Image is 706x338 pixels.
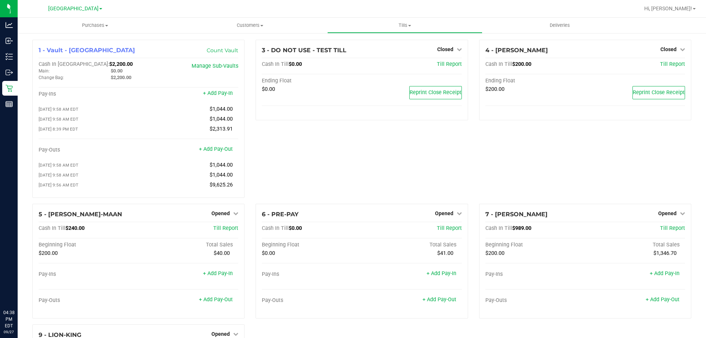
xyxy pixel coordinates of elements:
[39,68,50,74] span: Main:
[512,225,531,231] span: $989.00
[427,270,456,277] a: + Add Pay-In
[172,18,327,33] a: Customers
[262,47,346,54] span: 3 - DO NOT USE - TEST TILL
[437,46,453,52] span: Closed
[192,63,238,69] a: Manage Sub-Vaults
[214,250,230,256] span: $40.00
[437,250,453,256] span: $41.00
[644,6,692,11] span: Hi, [PERSON_NAME]!
[39,172,78,178] span: [DATE] 9:58 AM EDT
[435,210,453,216] span: Opened
[437,61,462,67] a: Till Report
[485,61,512,67] span: Cash In Till
[203,270,233,277] a: + Add Pay-In
[485,78,585,84] div: Ending Float
[485,297,585,304] div: Pay-Outs
[210,162,233,168] span: $1,044.00
[437,225,462,231] a: Till Report
[207,47,238,54] a: Count Vault
[65,225,85,231] span: $240.00
[6,21,13,29] inline-svg: Analytics
[646,296,680,303] a: + Add Pay-Out
[210,106,233,112] span: $1,044.00
[410,89,461,96] span: Reprint Close Receipt
[39,250,58,256] span: $200.00
[210,172,233,178] span: $1,044.00
[328,22,482,29] span: Tills
[39,225,65,231] span: Cash In Till
[262,86,275,92] span: $0.00
[262,297,362,304] div: Pay-Outs
[203,90,233,96] a: + Add Pay-In
[210,182,233,188] span: $9,625.26
[210,126,233,132] span: $2,313.91
[18,22,172,29] span: Purchases
[211,331,230,337] span: Opened
[39,91,139,97] div: Pay-Ins
[327,18,482,33] a: Tills
[39,147,139,153] div: Pay-Outs
[289,61,302,67] span: $0.00
[39,182,78,188] span: [DATE] 9:56 AM EDT
[262,78,362,84] div: Ending Float
[585,242,685,248] div: Total Sales
[111,75,131,80] span: $2,200.00
[213,225,238,231] a: Till Report
[485,86,504,92] span: $200.00
[289,225,302,231] span: $0.00
[650,270,680,277] a: + Add Pay-In
[18,18,172,33] a: Purchases
[485,271,585,278] div: Pay-Ins
[109,61,133,67] span: $2,200.00
[362,242,462,248] div: Total Sales
[262,250,275,256] span: $0.00
[3,309,14,329] p: 04:38 PM EDT
[6,100,13,108] inline-svg: Reports
[512,61,531,67] span: $200.00
[485,242,585,248] div: Beginning Float
[660,46,677,52] span: Closed
[262,61,289,67] span: Cash In Till
[6,53,13,60] inline-svg: Inventory
[3,329,14,335] p: 09/27
[660,61,685,67] a: Till Report
[658,210,677,216] span: Opened
[422,296,456,303] a: + Add Pay-Out
[48,6,99,12] span: [GEOGRAPHIC_DATA]
[660,225,685,231] a: Till Report
[173,22,327,29] span: Customers
[139,242,239,248] div: Total Sales
[39,117,78,122] span: [DATE] 9:58 AM EDT
[540,22,580,29] span: Deliveries
[6,37,13,45] inline-svg: Inbound
[39,297,139,304] div: Pay-Outs
[485,250,504,256] span: $200.00
[262,225,289,231] span: Cash In Till
[485,211,548,218] span: 7 - [PERSON_NAME]
[39,271,139,278] div: Pay-Ins
[6,85,13,92] inline-svg: Retail
[211,210,230,216] span: Opened
[482,18,637,33] a: Deliveries
[262,271,362,278] div: Pay-Ins
[633,89,685,96] span: Reprint Close Receipt
[39,61,109,67] span: Cash In [GEOGRAPHIC_DATA]:
[262,211,299,218] span: 6 - PRE-PAY
[39,107,78,112] span: [DATE] 9:58 AM EDT
[262,242,362,248] div: Beginning Float
[39,163,78,168] span: [DATE] 9:58 AM EDT
[111,68,122,74] span: $0.00
[7,279,29,301] iframe: Resource center
[39,211,122,218] span: 5 - [PERSON_NAME]-MAAN
[653,250,677,256] span: $1,346.70
[199,296,233,303] a: + Add Pay-Out
[210,116,233,122] span: $1,044.00
[485,47,548,54] span: 4 - [PERSON_NAME]
[39,242,139,248] div: Beginning Float
[39,47,135,54] span: 1 - Vault - [GEOGRAPHIC_DATA]
[39,75,64,80] span: Change Bag:
[6,69,13,76] inline-svg: Outbound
